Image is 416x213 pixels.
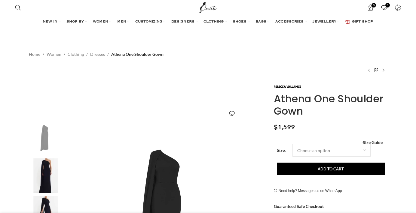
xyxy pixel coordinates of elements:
[29,51,164,58] nav: Breadcrumb
[198,4,218,10] a: Site logo
[27,158,64,193] img: Rebecca Vallance Dresses
[274,189,342,193] a: Need help? Messages us on WhatsApp
[90,51,105,58] a: Dresses
[275,19,304,24] span: ACCESSORIES
[135,16,165,28] a: CUSTOMIZING
[171,19,194,24] span: DESIGNERS
[135,19,162,24] span: CUSTOMIZING
[43,16,60,28] a: NEW IN
[274,123,295,131] bdi: 1,599
[274,123,278,131] span: $
[277,163,385,175] button: Add to cart
[93,16,111,28] a: WOMEN
[66,16,87,28] a: SHOP BY
[274,204,324,209] strong: Guaranteed Safe Checkout
[366,67,373,74] a: Previous product
[274,93,387,117] h1: Athena One Shoulder Gown
[352,19,373,24] span: GIFT SHOP
[364,1,376,13] a: 0
[277,147,286,154] label: Size
[27,120,64,155] img: Rebecca Vallance Athena One Shoulder Gown
[274,85,301,88] img: Rebecca Vallance
[111,51,164,58] span: Athena One Shoulder Gown
[372,3,376,7] span: 0
[29,51,40,58] a: Home
[117,16,129,28] a: MEN
[171,16,197,28] a: DESIGNERS
[313,16,339,28] a: JEWELLERY
[345,16,373,28] a: GIFT SHOP
[233,19,246,24] span: SHOES
[12,16,404,28] div: Main navigation
[378,1,390,13] div: My Wishlist
[380,67,387,74] a: Next product
[68,51,84,58] a: Clothing
[66,19,84,24] span: SHOP BY
[93,19,108,24] span: WOMEN
[385,3,390,7] span: 0
[47,51,61,58] a: Women
[255,16,269,28] a: BAGS
[203,19,224,24] span: CLOTHING
[12,1,24,13] a: Search
[345,20,350,24] img: GiftBag
[275,16,307,28] a: ACCESSORIES
[255,19,266,24] span: BAGS
[203,16,227,28] a: CLOTHING
[117,19,126,24] span: MEN
[233,16,249,28] a: SHOES
[313,19,336,24] span: JEWELLERY
[378,1,390,13] a: 0
[43,19,57,24] span: NEW IN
